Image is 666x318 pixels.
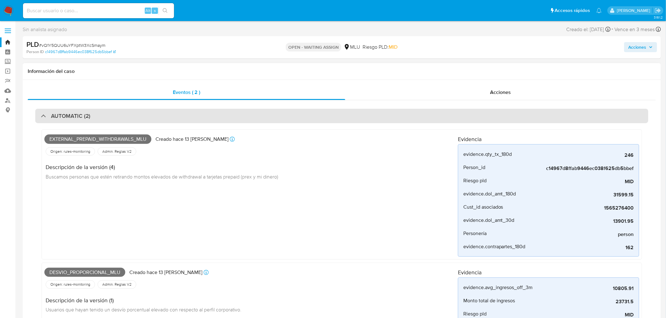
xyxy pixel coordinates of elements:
span: Eventos ( 2 ) [173,89,200,96]
a: Notificaciones [596,8,602,13]
span: External_prepaid_withdrawals_mlu [44,134,151,144]
h4: Descripción de la versión (4) [46,164,278,171]
span: MID [389,43,398,51]
span: s [154,8,156,14]
span: Alt [145,8,150,14]
span: Vence en 3 meses [615,26,655,33]
span: Admin. Reglas V2 [102,149,132,154]
p: OPEN - WAITING ASSIGN [286,43,341,52]
span: Riesgo PLD: [363,44,398,51]
button: search-icon [159,6,172,15]
b: PLD [26,39,39,49]
span: Admin. Reglas V2 [102,282,132,287]
h1: Información del caso [28,68,656,74]
span: # vQ1Y5QUU6uYFXptW3XcSmaym [39,42,105,48]
span: Origen: rules-monitoring [50,149,91,154]
span: Usuarios que hayan tenido un desvío porcentual elevado con respecto al perfil corporativo. [46,306,241,313]
b: Person ID [26,49,44,55]
h3: AUTOMATIC (2) [51,112,90,119]
span: Buscamos personas que estén retirando montos elevados de withdrawal a tarjetas prepaid (prex y mi... [46,173,278,180]
a: Salir [655,7,661,14]
span: Sin analista asignado [23,26,67,33]
input: Buscar usuario o caso... [23,7,174,15]
p: Creado hace 13 [PERSON_NAME] [129,269,202,276]
h4: Descripción de la versión (1) [46,297,241,304]
span: Accesos rápidos [555,7,590,14]
span: - [612,25,613,34]
span: Desvio_proporcional_mlu [44,268,125,277]
a: c14967d8ffab9446ec038f625db5bbef [45,49,116,55]
div: Creado el: [DATE] [567,25,611,34]
button: Acciones [624,42,657,52]
p: gregorio.negri@mercadolibre.com [617,8,652,14]
span: Origen: rules-monitoring [50,282,91,287]
span: Acciones [629,42,646,52]
div: AUTOMATIC (2) [35,109,648,123]
div: MLU [344,44,360,51]
p: Creado hace 13 [PERSON_NAME] [155,136,229,143]
span: Acciones [490,89,511,96]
